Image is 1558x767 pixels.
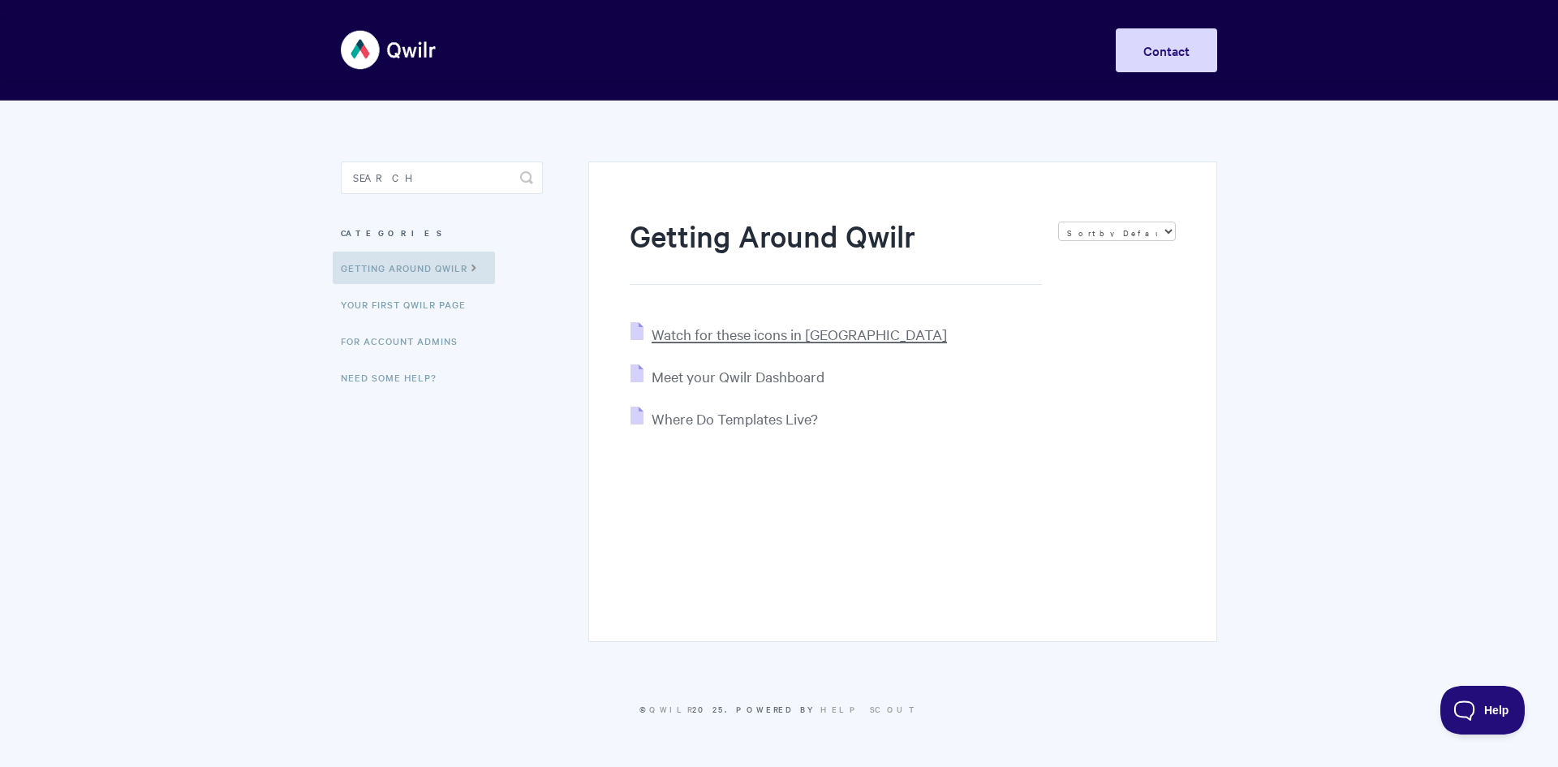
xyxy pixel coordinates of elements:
p: © 2025. [341,702,1217,717]
img: Qwilr Help Center [341,19,437,80]
span: Watch for these icons in [GEOGRAPHIC_DATA] [652,325,947,343]
a: Your First Qwilr Page [341,288,478,321]
a: Meet your Qwilr Dashboard [631,367,824,386]
h1: Getting Around Qwilr [630,215,1042,285]
a: Need Some Help? [341,361,449,394]
a: For Account Admins [341,325,470,357]
a: Contact [1116,28,1217,72]
select: Page reloads on selection [1058,222,1176,241]
span: Where Do Templates Live? [652,409,818,428]
a: Watch for these icons in [GEOGRAPHIC_DATA] [631,325,947,343]
a: Where Do Templates Live? [631,409,818,428]
iframe: Toggle Customer Support [1440,686,1526,735]
a: Help Scout [820,703,919,715]
h3: Categories [341,218,543,248]
span: Meet your Qwilr Dashboard [652,367,824,386]
a: Qwilr [649,703,692,715]
span: Powered by [736,703,919,715]
a: Getting Around Qwilr [333,252,495,284]
input: Search [341,162,543,194]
